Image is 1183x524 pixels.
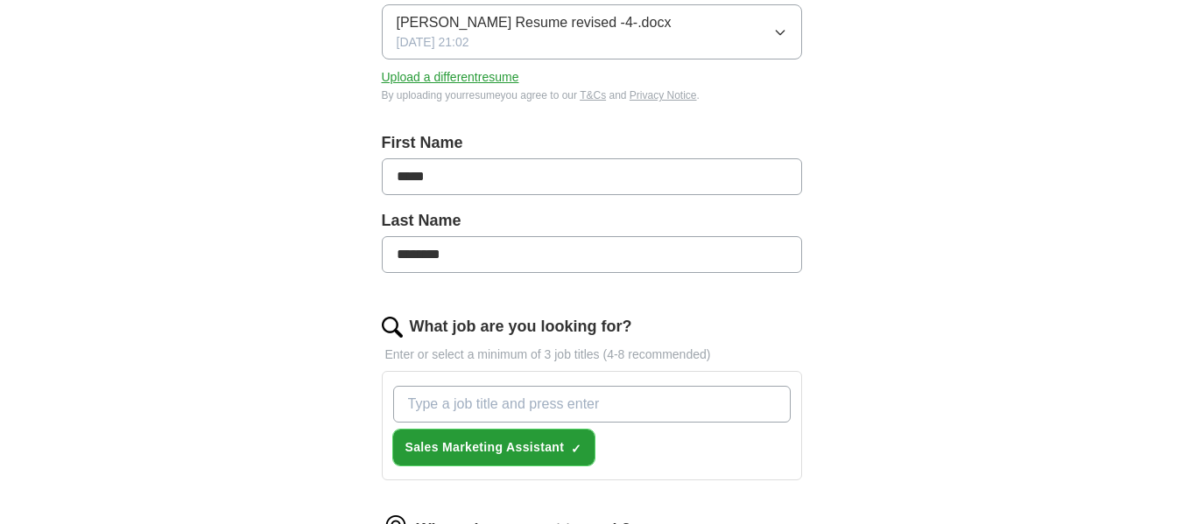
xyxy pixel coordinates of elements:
div: By uploading your resume you agree to our and . [382,87,802,103]
span: ✓ [571,442,581,456]
span: [PERSON_NAME] Resume revised -4-.docx [397,12,672,33]
label: What job are you looking for? [410,315,632,339]
a: Privacy Notice [630,89,697,101]
label: Last Name [382,209,802,233]
button: Upload a differentresume [382,68,519,87]
p: Enter or select a minimum of 3 job titles (4-8 recommended) [382,346,802,364]
span: [DATE] 21:02 [397,33,469,52]
img: search.png [382,317,403,338]
button: Sales Marketing Assistant✓ [393,430,595,465]
a: T&Cs [580,89,606,101]
label: First Name [382,131,802,155]
button: [PERSON_NAME] Resume revised -4-.docx[DATE] 21:02 [382,4,802,59]
input: Type a job title and press enter [393,386,791,423]
span: Sales Marketing Assistant [405,438,565,457]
